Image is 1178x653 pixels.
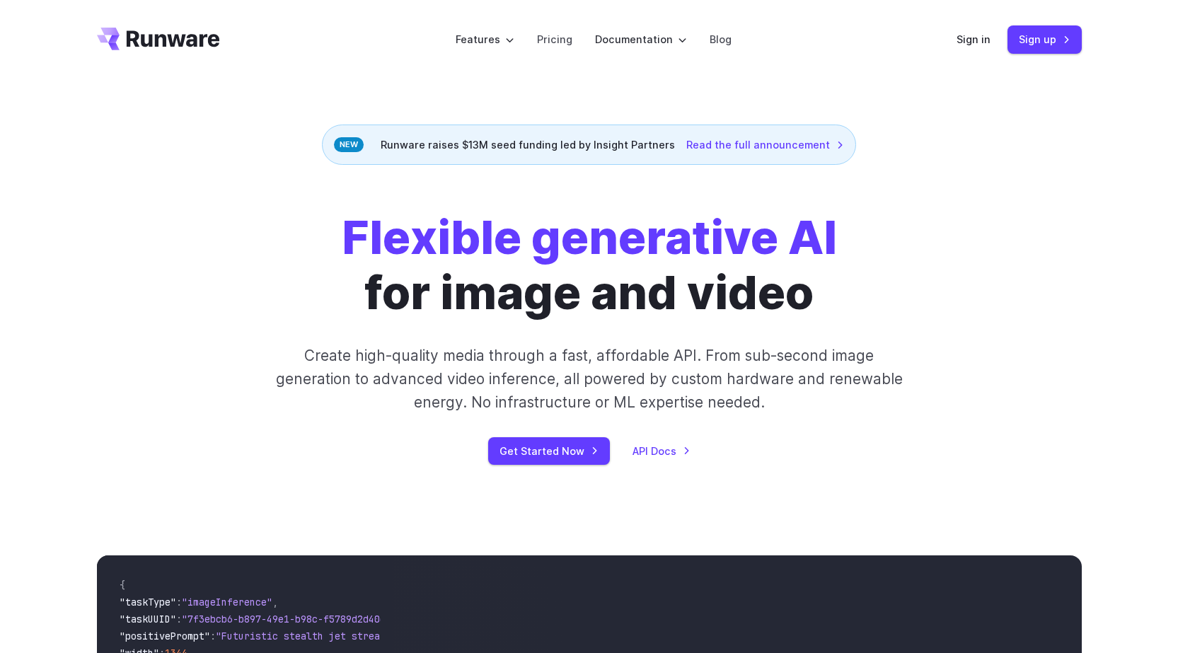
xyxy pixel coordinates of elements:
[182,613,397,625] span: "7f3ebcb6-b897-49e1-b98c-f5789d2d40d7"
[176,613,182,625] span: :
[537,31,572,47] a: Pricing
[120,630,210,642] span: "positivePrompt"
[182,596,272,608] span: "imageInference"
[710,31,732,47] a: Blog
[176,596,182,608] span: :
[97,28,220,50] a: Go to /
[595,31,687,47] label: Documentation
[342,209,837,265] strong: Flexible generative AI
[342,210,837,321] h1: for image and video
[274,344,904,415] p: Create high-quality media through a fast, affordable API. From sub-second image generation to adv...
[1007,25,1082,53] a: Sign up
[488,437,610,465] a: Get Started Now
[957,31,991,47] a: Sign in
[120,579,125,591] span: {
[216,630,731,642] span: "Futuristic stealth jet streaking through a neon-lit cityscape with glowing purple exhaust"
[120,613,176,625] span: "taskUUID"
[633,443,691,459] a: API Docs
[210,630,216,642] span: :
[322,125,856,165] div: Runware raises $13M seed funding led by Insight Partners
[456,31,514,47] label: Features
[272,596,278,608] span: ,
[686,137,844,153] a: Read the full announcement
[120,596,176,608] span: "taskType"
